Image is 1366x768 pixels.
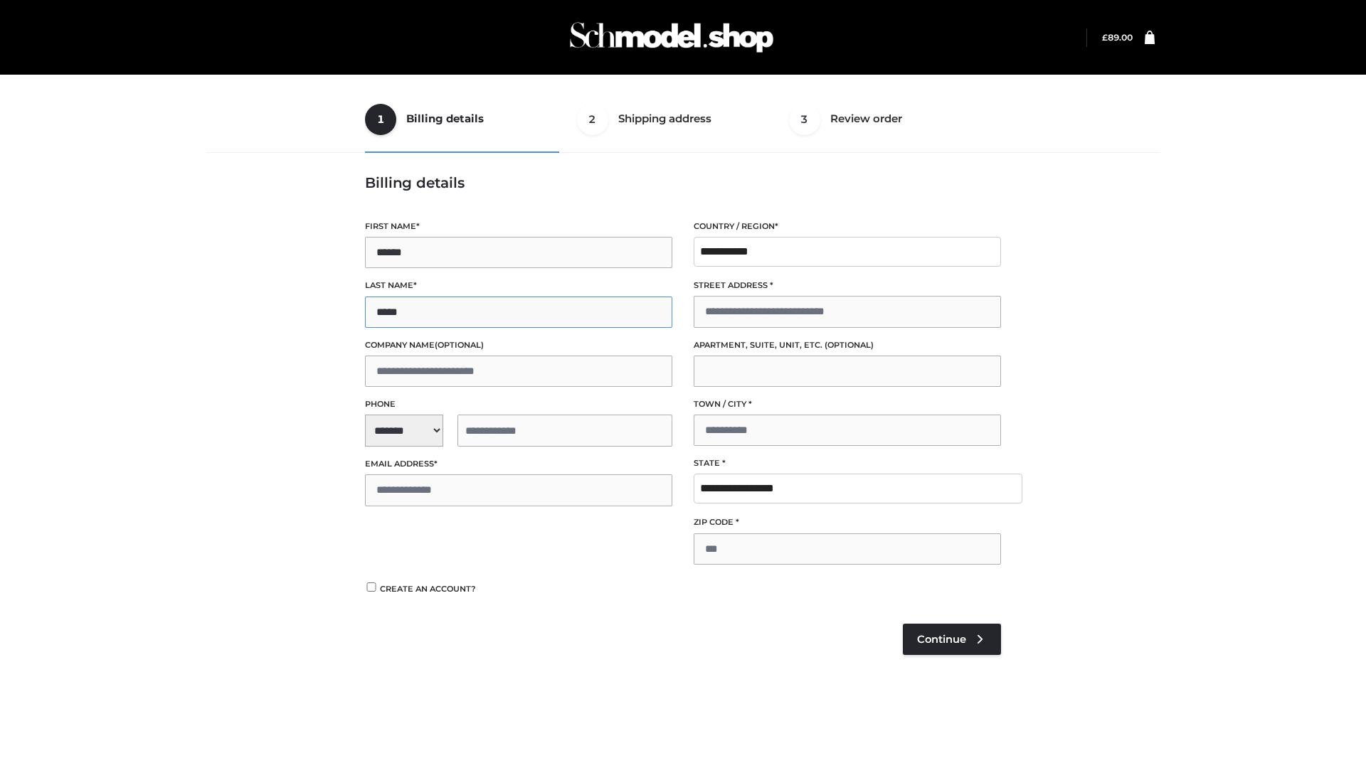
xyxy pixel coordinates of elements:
span: Continue [917,633,966,646]
label: Company name [365,338,672,352]
span: (optional) [825,340,874,350]
label: Country / Region [694,220,1001,233]
bdi: 89.00 [1102,32,1133,43]
label: Email address [365,457,672,471]
img: Schmodel Admin 964 [565,9,778,65]
label: Street address [694,279,1001,292]
label: Town / City [694,398,1001,411]
span: (optional) [435,340,484,350]
span: Create an account? [380,584,476,594]
label: Phone [365,398,672,411]
label: State [694,457,1001,470]
span: £ [1102,32,1108,43]
a: £89.00 [1102,32,1133,43]
h3: Billing details [365,174,1001,191]
label: ZIP Code [694,516,1001,529]
label: Apartment, suite, unit, etc. [694,338,1001,352]
input: Create an account? [365,582,378,592]
a: Continue [903,624,1001,655]
label: Last name [365,279,672,292]
label: First name [365,220,672,233]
